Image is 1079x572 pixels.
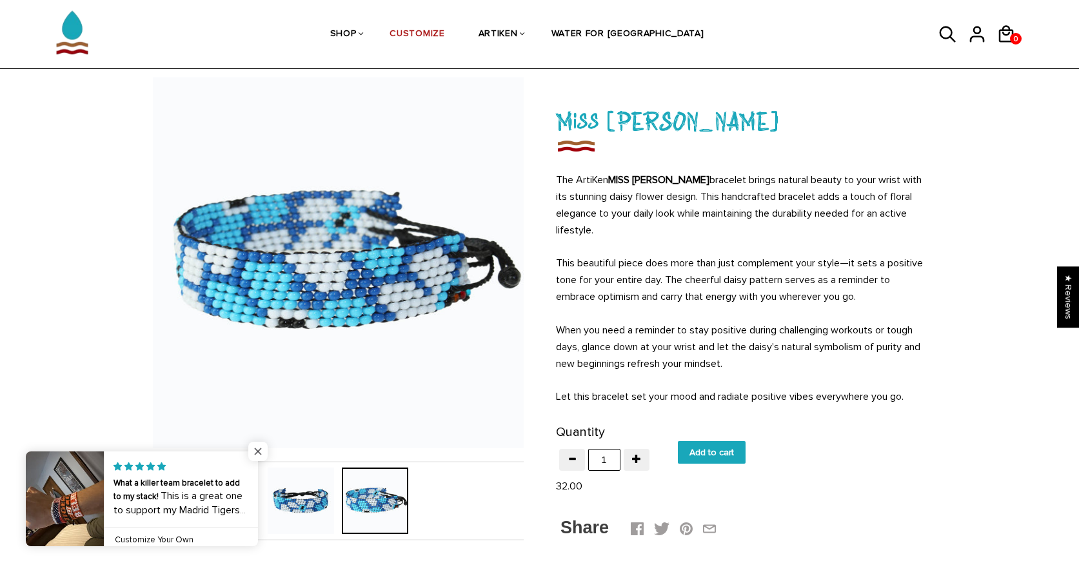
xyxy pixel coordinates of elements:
[248,442,268,461] span: Close popup widget
[556,137,596,155] img: Miss Daisy
[556,422,605,443] label: Quantity
[330,1,357,69] a: SHOP
[556,322,927,372] p: When you need a reminder to stay positive during challenging workouts or tough days, glance down ...
[556,255,927,305] p: This beautiful piece does more than just complement your style—it sets a positive tone for your e...
[551,1,704,69] a: WATER FOR [GEOGRAPHIC_DATA]
[153,77,524,448] img: Handmade Beaded ArtiKen Miss Daisy Blue and White Bracelet
[556,103,927,137] h1: Miss [PERSON_NAME]
[479,1,518,69] a: ARTIKEN
[1010,33,1022,44] a: 0
[556,172,927,239] p: The ArtiKen bracelet brings natural beauty to your wrist with its stunning daisy flower design. T...
[268,468,334,534] img: Handmade Beaded ArtiKen Miss Daisy Blue and White Bracelet
[556,480,582,493] span: 32.00
[1010,31,1022,47] span: 0
[608,173,709,186] strong: MISS [PERSON_NAME]
[390,1,444,69] a: CUSTOMIZE
[1057,266,1079,328] div: Click to open Judge.me floating reviews tab
[678,441,746,464] input: Add to cart
[560,518,609,537] span: Share
[556,388,927,405] p: Let this bracelet set your mood and radiate positive vibes everywhere you go.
